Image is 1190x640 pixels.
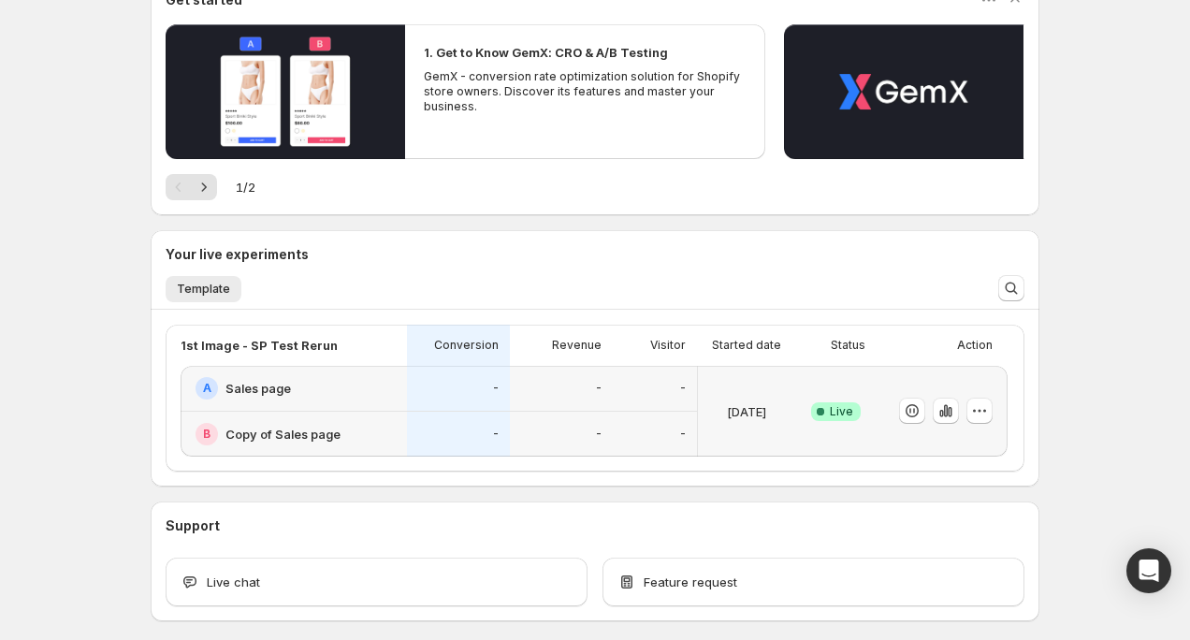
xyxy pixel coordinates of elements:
[166,245,309,264] h3: Your live experiments
[552,338,602,353] p: Revenue
[236,178,255,196] span: 1 / 2
[424,69,746,114] p: GemX - conversion rate optimization solution for Shopify store owners. Discover its features and ...
[650,338,686,353] p: Visitor
[596,381,602,396] p: -
[177,282,230,297] span: Template
[727,402,766,421] p: [DATE]
[712,338,781,353] p: Started date
[191,174,217,200] button: Next
[831,338,865,353] p: Status
[957,338,993,353] p: Action
[493,381,499,396] p: -
[166,24,405,159] button: Play video
[784,24,1023,159] button: Play video
[203,381,211,396] h2: A
[225,425,341,444] h2: Copy of Sales page
[203,427,210,442] h2: B
[830,404,853,419] span: Live
[998,275,1024,301] button: Search and filter results
[207,573,260,591] span: Live chat
[1126,548,1171,593] div: Open Intercom Messenger
[181,336,338,355] p: 1st Image - SP Test Rerun
[166,516,220,535] h3: Support
[644,573,737,591] span: Feature request
[225,379,291,398] h2: Sales page
[434,338,499,353] p: Conversion
[680,381,686,396] p: -
[596,427,602,442] p: -
[493,427,499,442] p: -
[680,427,686,442] p: -
[424,43,668,62] h2: 1. Get to Know GemX: CRO & A/B Testing
[166,174,217,200] nav: Pagination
